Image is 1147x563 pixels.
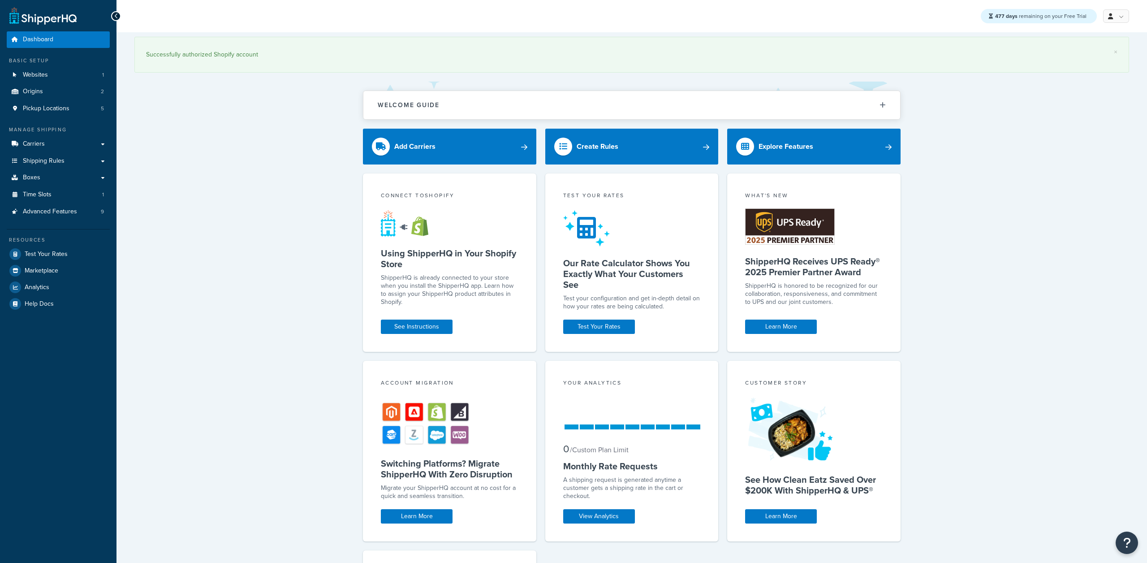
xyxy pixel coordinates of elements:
[7,153,110,169] a: Shipping Rules
[563,509,635,524] a: View Analytics
[577,140,618,153] div: Create Rules
[25,284,49,291] span: Analytics
[1114,48,1117,56] a: ×
[7,67,110,83] a: Websites1
[563,258,701,290] h5: Our Rate Calculator Shows You Exactly What Your Customers See
[545,129,719,165] a: Create Rules
[7,186,110,203] li: Time Slots
[381,191,518,202] div: Connect to Shopify
[7,57,110,65] div: Basic Setup
[394,140,436,153] div: Add Carriers
[7,204,110,220] a: Advanced Features9
[563,191,701,202] div: Test your rates
[7,83,110,100] li: Origins
[7,263,110,279] a: Marketplace
[363,91,900,119] button: Welcome Guide
[25,300,54,308] span: Help Docs
[381,248,518,269] h5: Using ShipperHQ in Your Shopify Store
[7,126,110,134] div: Manage Shipping
[381,509,453,524] a: Learn More
[23,88,43,95] span: Origins
[23,157,65,165] span: Shipping Rules
[381,484,518,500] div: Migrate your ShipperHQ account at no cost for a quick and seamless transition.
[23,36,53,43] span: Dashboard
[381,274,518,306] p: ShipperHQ is already connected to your store when you install the ShipperHQ app. Learn how to ass...
[23,71,48,79] span: Websites
[563,476,701,500] div: A shipping request is generated anytime a customer gets a shipping rate in the cart or checkout.
[1116,532,1138,554] button: Open Resource Center
[102,191,104,199] span: 1
[7,186,110,203] a: Time Slots1
[563,379,701,389] div: Your Analytics
[745,320,817,334] a: Learn More
[7,296,110,312] a: Help Docs
[102,71,104,79] span: 1
[381,210,437,237] img: connect-shq-shopify-9b9a8c5a.svg
[381,379,518,389] div: Account Migration
[563,294,701,311] div: Test your configuration and get in-depth detail on how your rates are being calculated.
[759,140,813,153] div: Explore Features
[7,246,110,262] a: Test Your Rates
[995,12,1087,20] span: remaining on your Free Trial
[7,236,110,244] div: Resources
[7,136,110,152] a: Carriers
[727,129,901,165] a: Explore Features
[101,88,104,95] span: 2
[745,282,883,306] p: ShipperHQ is honored to be recognized for our collaboration, responsiveness, and commitment to UP...
[101,208,104,216] span: 9
[563,461,701,472] h5: Monthly Rate Requests
[570,445,629,455] small: / Custom Plan Limit
[23,191,52,199] span: Time Slots
[381,458,518,480] h5: Switching Platforms? Migrate ShipperHQ With Zero Disruption
[7,67,110,83] li: Websites
[7,279,110,295] a: Analytics
[23,105,69,113] span: Pickup Locations
[7,204,110,220] li: Advanced Features
[146,48,1117,61] div: Successfully authorized Shopify account
[23,174,40,182] span: Boxes
[23,208,77,216] span: Advanced Features
[7,83,110,100] a: Origins2
[7,100,110,117] li: Pickup Locations
[101,105,104,113] span: 5
[745,509,817,524] a: Learn More
[23,140,45,148] span: Carriers
[25,267,58,275] span: Marketplace
[7,31,110,48] a: Dashboard
[7,169,110,186] a: Boxes
[563,320,635,334] a: Test Your Rates
[995,12,1018,20] strong: 477 days
[25,251,68,258] span: Test Your Rates
[745,191,883,202] div: What's New
[745,379,883,389] div: Customer Story
[378,102,440,108] h2: Welcome Guide
[745,256,883,277] h5: ShipperHQ Receives UPS Ready® 2025 Premier Partner Award
[7,100,110,117] a: Pickup Locations5
[745,474,883,496] h5: See How Clean Eatz Saved Over $200K With ShipperHQ & UPS®
[381,320,453,334] a: See Instructions
[563,442,569,456] span: 0
[363,129,536,165] a: Add Carriers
